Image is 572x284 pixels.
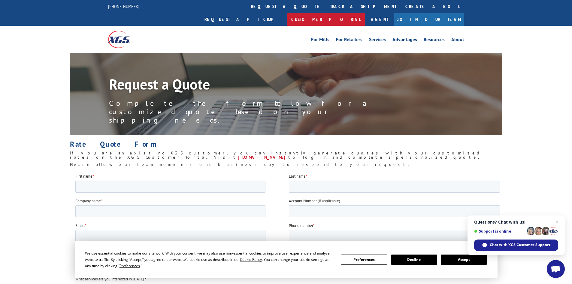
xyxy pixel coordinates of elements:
button: Accept [441,255,487,265]
a: About [451,37,464,44]
span: Questions? Chat with us! [474,220,558,224]
button: Preferences [341,255,387,265]
span: Phone number [213,50,238,55]
span: Pick and Pack Solutions [7,169,45,175]
a: [PHONE_NUMBER] [108,3,139,9]
span: to log in and complete a personalized quote. [288,154,481,160]
button: Decline [391,255,437,265]
input: Total Operations [2,186,5,190]
span: Expedited Shipping [7,129,39,134]
input: Contact by Phone [2,92,5,96]
div: We use essential cookies to make our site work. With your consent, we may also use non-essential ... [85,250,334,269]
a: For Mills [311,37,329,44]
span: Last name [213,0,230,5]
a: Agent [365,13,394,26]
span: LTL & Warehousing [7,194,38,199]
span: Total Operations [7,186,33,191]
span: LTL Shipping [7,113,28,118]
a: Customer Portal [287,13,365,26]
span: Destination Zip Code [213,221,247,226]
input: Pick and Pack Solutions [2,169,5,173]
div: Cookie Consent Prompt [75,241,498,278]
a: Services [369,37,386,44]
span: Support is online [474,229,525,234]
span: Truckload [7,121,23,126]
h6: Please allow our team members one business day to respond to your request. [70,162,502,169]
a: Request a pickup [200,13,287,26]
a: [DOMAIN_NAME] [238,154,288,160]
input: Custom Cutting [2,153,5,157]
span: Buyer [7,178,17,183]
span: Warehousing [7,137,28,142]
input: Expedited Shipping [2,129,5,133]
h1: Request a Quote [109,77,379,94]
span: [GEOGRAPHIC_DATA] [7,161,42,166]
p: Complete the form below for a customized quote based on your shipping needs. [109,99,379,124]
a: Open chat [547,260,565,278]
span: Preferences [120,263,140,268]
a: Join Our Team [394,13,464,26]
a: For Retailers [336,37,362,44]
a: Resources [424,37,445,44]
span: Contact by Email [7,84,34,89]
input: Warehousing [2,137,5,141]
input: LTL, Truckload & Warehousing [2,202,5,206]
h1: Rate Quote Form [70,141,502,151]
input: Drayage [2,210,5,214]
a: Advantages [392,37,417,44]
span: If you are an existing XGS customer, you can instantly generate quotes with your customized rates... [70,150,481,160]
span: Custom Cutting [7,153,32,158]
span: Cookie Policy [240,257,262,262]
span: Supply Chain Integration [7,145,47,150]
input: [GEOGRAPHIC_DATA] [2,161,5,165]
span: Contact by Phone [7,92,35,97]
input: Contact by Email [2,84,5,88]
input: LTL & Warehousing [2,194,5,198]
span: Chat with XGS Customer Support [474,240,558,251]
span: Chat with XGS Customer Support [490,242,550,248]
span: Account Number (if applicable) [213,25,265,30]
input: Supply Chain Integration [2,145,5,149]
span: Drayage [7,210,20,215]
span: LTL, Truckload & Warehousing [7,202,56,207]
input: Enter your Zip or Postal Code [213,228,425,240]
input: LTL Shipping [2,113,5,117]
input: Buyer [2,178,5,182]
input: Truckload [2,121,5,125]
